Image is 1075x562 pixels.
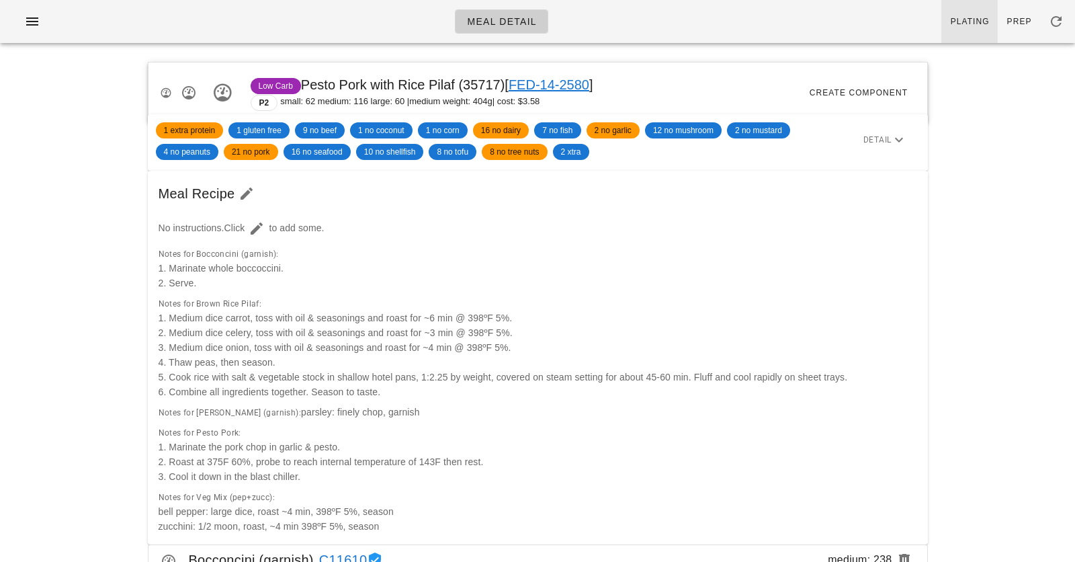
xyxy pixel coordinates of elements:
[1006,17,1032,26] span: Prep
[280,95,409,111] span: small: 62 medium: 116 large: 60 |
[595,122,632,138] span: 2 no garlic
[873,128,897,152] button: detail
[159,456,484,467] span: 2. Roast at 375F 60%, probe to reach internal temperature of 143F then rest.
[159,493,275,502] span: Notes for Veg Mix (pep+zucc):
[437,144,468,160] span: 8 no tofu
[159,249,279,259] span: Notes for Bocconcini (garnish):
[159,342,511,353] span: 3. Medium dice onion, toss with oil & seasonings and roast for ~4 min @ 398ºF 5%.
[292,144,343,160] span: 16 no seafood
[455,9,548,34] a: Meal Detail
[303,122,337,138] span: 9 no beef
[481,122,521,138] span: 16 no dairy
[492,95,540,111] span: | cost: $3.58
[409,95,492,111] span: medium weight: 404g
[159,357,275,368] span: 4. Thaw peas, then season.
[735,122,782,138] span: 2 no mustard
[159,506,394,517] span: bell pepper: large dice, roast ~4 min, 398ºF 5%, season
[358,122,404,138] span: 1 no coconut
[800,63,916,123] button: Create Component
[426,122,460,138] span: 1 no corn
[232,144,270,160] span: 21 no pork
[301,407,419,417] span: parsley: finely chop, garnish
[159,263,284,274] span: 1. Marinate whole boccoccini.
[148,171,928,216] div: Meal Recipe
[466,16,536,27] span: Meal Detail
[159,278,197,288] span: 2. Serve.
[159,521,380,532] span: zucchini: 1/2 moon, roast, ~4 min 398ºF 5%, season
[159,327,513,338] span: 2. Medium dice celery, toss with oil & seasonings and roast for ~3 min @ 398ºF 5%.
[251,77,593,92] span: Pesto Pork with Rice Pilaf (35717)
[259,95,269,110] span: P2
[164,144,210,160] span: 4 no peanuts
[159,372,848,383] span: 5. Cook rice with salt & vegetable stock in shallow hotel pans, 1:2.25 by weight, covered on stea...
[364,144,416,160] span: 10 no shellfish
[561,144,581,160] span: 2 xtra
[159,408,302,417] span: Notes for [PERSON_NAME] (garnish):
[490,144,539,160] span: 8 no tree nuts
[542,122,572,138] span: 7 no fish
[224,223,325,233] span: Click to add some.
[653,122,714,138] span: 12 no mushroom
[509,77,589,92] a: FED-14-2580
[159,313,513,323] span: 1. Medium dice carrot, toss with oil & seasonings and roast for ~6 min @ 398ºF 5%.
[809,88,908,97] span: Create Component
[159,428,241,438] span: Notes for Pesto Pork:
[236,122,282,138] span: 1 gluten free
[863,133,892,147] span: detail
[150,208,925,249] div: No instructions.
[950,17,990,26] span: Plating
[159,442,341,452] span: 1. Marinate the pork chop in garlic & pesto.
[159,387,381,397] span: 6. Combine all ingredients together. Season to taste.
[505,77,593,92] span: [ ]
[259,78,293,94] span: Low Carb
[159,471,300,482] span: 3. Cool it down in the blast chiller.
[159,299,262,309] span: Notes for Brown Rice Pilaf:
[164,122,216,138] span: 1 extra protein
